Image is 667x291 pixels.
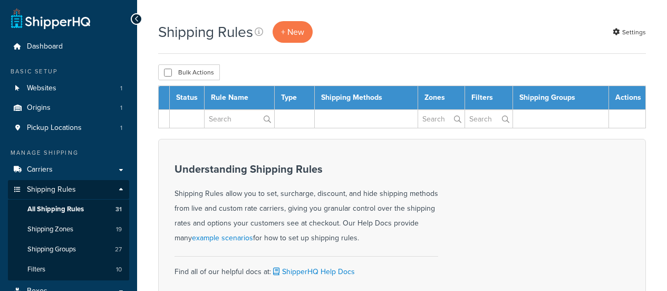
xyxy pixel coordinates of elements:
a: Filters 10 [8,260,129,279]
span: 1 [120,104,122,112]
span: 19 [116,225,122,234]
th: Shipping Groups [513,86,609,110]
li: Websites [8,79,129,98]
span: + New [281,26,304,38]
div: Shipping Rules allow you to set, surcharge, discount, and hide shipping methods from live and cus... [175,163,438,246]
div: Find all of our helpful docs at: [175,256,438,279]
span: 10 [116,265,122,274]
th: Actions [609,86,646,110]
span: Shipping Groups [27,245,76,254]
li: Shipping Groups [8,240,129,259]
h1: Shipping Rules [158,22,253,42]
a: ShipperHQ Help Docs [271,266,355,277]
a: Origins 1 [8,98,129,118]
a: All Shipping Rules 31 [8,200,129,219]
li: Pickup Locations [8,118,129,138]
th: Status [170,86,205,110]
span: Carriers [27,165,53,174]
span: Shipping Zones [27,225,73,234]
button: Bulk Actions [158,64,220,80]
a: Shipping Groups 27 [8,240,129,259]
input: Search [205,110,274,128]
a: Settings [613,25,646,40]
div: Manage Shipping [8,148,129,157]
h3: Understanding Shipping Rules [175,163,438,175]
span: Pickup Locations [27,124,82,133]
span: Dashboard [27,42,63,51]
input: Search [418,110,465,128]
a: Pickup Locations 1 [8,118,129,138]
a: Websites 1 [8,79,129,98]
th: Rule Name [205,86,275,110]
a: Dashboard [8,37,129,57]
span: All Shipping Rules [27,205,84,214]
input: Search [465,110,513,128]
th: Zones [418,86,465,110]
span: Shipping Rules [27,185,76,194]
a: Shipping Rules [8,180,129,200]
span: Websites [27,84,56,93]
th: Shipping Methods [315,86,418,110]
a: + New [273,21,313,43]
span: 27 [115,245,122,254]
li: Shipping Rules [8,180,129,280]
li: Shipping Zones [8,220,129,239]
span: Origins [27,104,51,112]
span: Filters [27,265,45,274]
span: 31 [115,205,122,214]
span: 1 [120,124,122,133]
a: Carriers [8,160,129,180]
div: Basic Setup [8,67,129,76]
li: All Shipping Rules [8,200,129,219]
span: 1 [120,84,122,93]
a: ShipperHQ Home [11,8,90,29]
li: Origins [8,98,129,118]
th: Type [275,86,315,110]
a: Shipping Zones 19 [8,220,129,239]
li: Filters [8,260,129,279]
th: Filters [465,86,513,110]
a: example scenarios [192,232,253,243]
